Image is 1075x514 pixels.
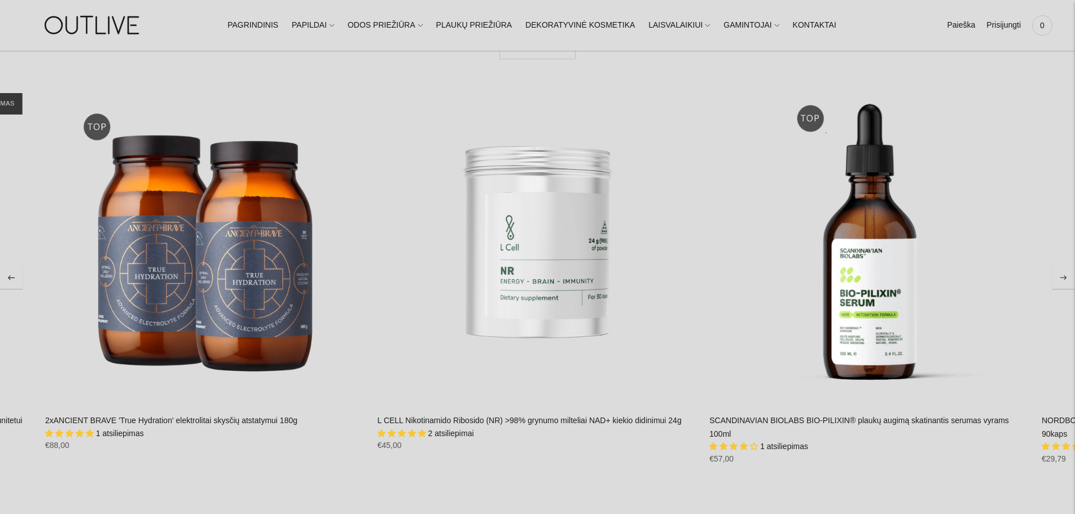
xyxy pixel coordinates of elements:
[45,82,366,403] a: 2xANCIENT BRAVE 'True Hydration' elektrolitai skysčių atstatymui 180g
[1034,17,1050,33] span: 0
[760,442,808,451] span: 1 atsiliepimas
[525,13,635,38] a: DEKORATYVINĖ KOSMETIKA
[348,13,423,38] a: ODOS PRIEŽIŪRA
[947,13,975,38] a: Paieška
[709,442,760,451] span: 4.00 stars
[45,416,297,425] a: 2xANCIENT BRAVE 'True Hydration' elektrolitai skysčių atstatymui 180g
[23,6,164,45] img: OUTLIVE
[378,441,402,450] span: €45,00
[436,13,512,38] a: PLAUKŲ PRIEŽIŪRA
[709,454,734,463] span: €57,00
[227,13,278,38] a: PAGRINDINIS
[428,429,474,438] span: 2 atsiliepimai
[709,82,1030,403] a: SCANDINAVIAN BIOLABS BIO-PILIXIN® plaukų augimą skatinantis serumas vyrams 100ml
[292,13,334,38] a: PAPILDAI
[723,13,779,38] a: GAMINTOJAI
[1052,266,1075,289] button: Move to next carousel slide
[45,429,96,438] span: 5.00 stars
[986,13,1021,38] a: Prisijungti
[1032,13,1052,38] a: 0
[45,441,69,450] span: €88,00
[1042,454,1066,463] span: €29,79
[378,82,699,403] a: L CELL Nikotinamido Ribosido (NR) >98% grynumo milteliai NAD+ kiekio didinimui 24g
[793,13,836,38] a: KONTAKTAI
[648,13,710,38] a: LAISVALAIKIUI
[378,416,682,425] a: L CELL Nikotinamido Ribosido (NR) >98% grynumo milteliai NAD+ kiekio didinimui 24g
[96,429,144,438] span: 1 atsiliepimas
[378,429,428,438] span: 5.00 stars
[709,416,1009,438] a: SCANDINAVIAN BIOLABS BIO-PILIXIN® plaukų augimą skatinantis serumas vyrams 100ml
